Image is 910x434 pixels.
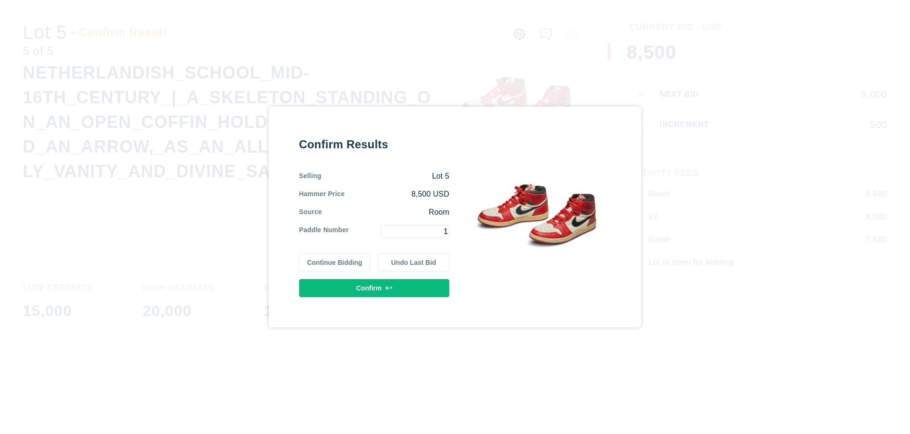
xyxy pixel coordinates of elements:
div: Paddle Number [299,225,349,238]
div: Hammer Price [299,189,345,199]
button: Confirm [299,279,449,297]
div: 8,500 USD [345,189,449,199]
div: Source [299,207,322,217]
div: Room [322,207,449,217]
div: Lot 5 [321,171,449,181]
div: Confirm Results [299,137,449,152]
button: Undo Last Bid [378,253,449,271]
button: Continue Bidding [299,253,371,271]
div: Selling [299,171,321,181]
